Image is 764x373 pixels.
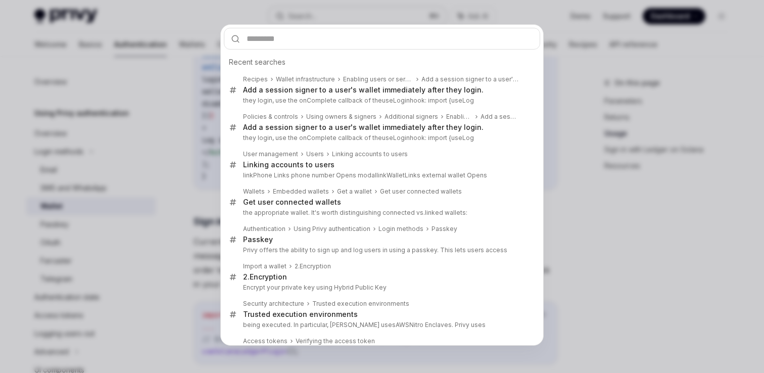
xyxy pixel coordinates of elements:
[376,171,405,179] b: linkWallet
[229,57,285,67] span: Recent searches
[396,321,409,329] b: AWS
[243,310,358,319] div: Trusted execution environments
[273,188,329,196] div: Embedded wallets
[481,113,519,121] div: Add a session signer to a user's wallet immediately after they login.
[332,150,408,158] div: Linking accounts to users
[243,150,298,158] div: User management
[243,97,519,105] p: they login, use the onComplete callback of the hook: import {useLog
[300,262,322,270] b: Encrypt
[382,134,410,142] b: useLogin
[243,113,298,121] div: Policies & controls
[243,225,285,233] div: Authentication
[425,209,435,216] b: link
[432,225,457,233] div: Passkey
[382,97,410,104] b: useLogin
[243,262,287,270] div: Import a wallet
[421,75,519,83] div: Add a session signer to a user's wallet immediately after they login.
[306,150,324,158] div: Users
[296,337,375,345] div: ing the access token
[243,75,268,83] div: Recipes
[243,134,519,142] p: they login, use the onComplete callback of the hook: import {useLog
[243,272,287,282] div: 2. ion
[295,262,331,270] div: 2. ion
[243,300,304,308] div: Security architecture
[385,113,438,121] div: Additional signers
[243,321,519,329] p: being executed. In particular, [PERSON_NAME] uses Nitro Enclaves. Privy uses
[378,225,423,233] div: Login methods
[243,235,273,244] b: Passkey
[243,160,335,169] div: Linking accounts to users
[243,85,484,95] div: Add a session signer to a user's wallet immediately after they login.
[250,272,276,281] b: Encrypt
[243,188,265,196] div: Wallets
[243,123,484,132] div: Add a session signer to a user's wallet immediately after they login.
[243,246,519,254] p: Privy offers the ability to sign up and log users in using a passkey. This lets users access
[243,337,288,345] div: Access tokens
[243,209,519,217] p: the appropriate wallet. It's worth distinguishing connected vs. ed wallets:
[243,198,341,207] div: Get user connected wallets
[343,75,413,83] div: Enabling users or servers to execute transactions
[294,225,370,233] div: Using Privy authentication
[312,300,409,308] div: Trusted execution environments
[306,113,376,121] div: Using owners & signers
[446,113,472,121] div: Enabling users or servers to execute transactions
[243,284,519,292] p: Encrypt your private key using Hybrid Public Key
[337,188,372,196] div: Get a wallet
[380,188,462,196] div: Get user connected wallets
[243,171,519,179] p: linkPhone Links phone number Opens modal Links external wallet Opens
[296,337,313,345] b: Verify
[276,75,335,83] div: Wallet infrastructure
